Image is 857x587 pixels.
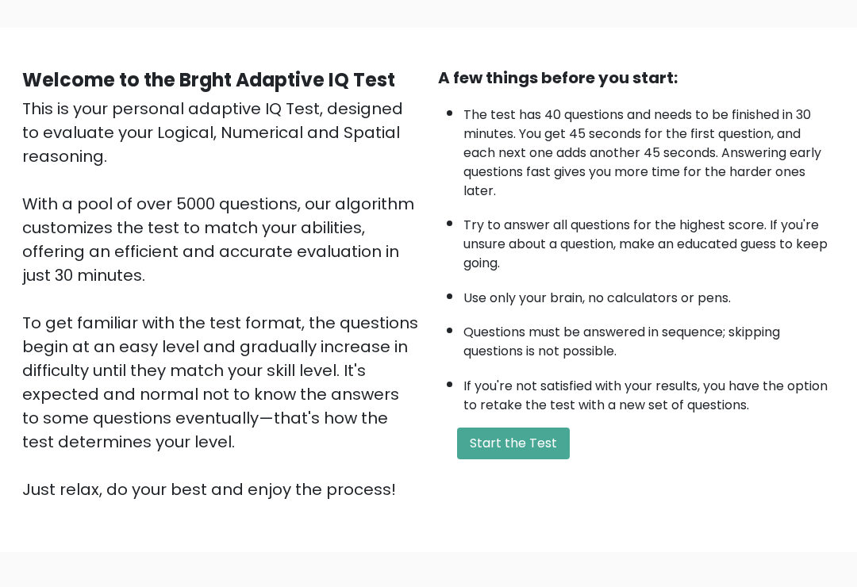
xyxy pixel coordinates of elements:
li: If you're not satisfied with your results, you have the option to retake the test with a new set ... [463,370,835,416]
b: Welcome to the Brght Adaptive IQ Test [22,67,395,94]
li: Try to answer all questions for the highest score. If you're unsure about a question, make an edu... [463,209,835,274]
li: The test has 40 questions and needs to be finished in 30 minutes. You get 45 seconds for the firs... [463,98,835,201]
div: This is your personal adaptive IQ Test, designed to evaluate your Logical, Numerical and Spatial ... [22,98,419,502]
li: Use only your brain, no calculators or pens. [463,282,835,309]
div: A few things before you start: [438,67,835,90]
button: Start the Test [457,428,570,460]
li: Questions must be answered in sequence; skipping questions is not possible. [463,316,835,362]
